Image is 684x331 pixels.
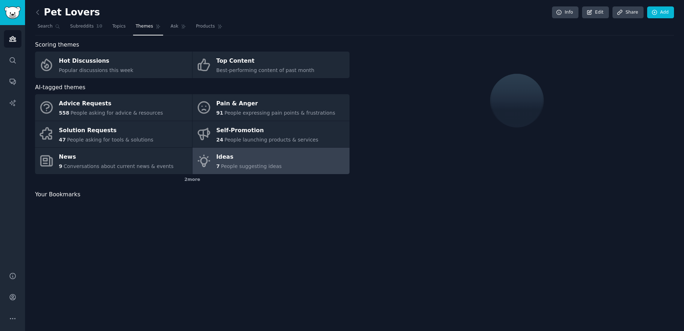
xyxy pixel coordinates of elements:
div: Ideas [216,152,282,163]
span: Ask [171,23,179,30]
div: 2 more [35,174,350,186]
span: People expressing pain points & frustrations [224,110,335,116]
span: 558 [59,110,69,116]
span: Search [38,23,53,30]
span: 47 [59,137,66,143]
div: Advice Requests [59,98,163,110]
div: Solution Requests [59,125,153,136]
span: People suggesting ideas [221,163,282,169]
span: People asking for advice & resources [70,110,163,116]
span: People launching products & services [224,137,318,143]
span: 7 [216,163,220,169]
div: News [59,152,174,163]
span: AI-tagged themes [35,83,85,92]
a: Pain & Anger91People expressing pain points & frustrations [192,94,350,121]
a: Topics [110,21,128,35]
a: Share [612,6,643,19]
div: Self-Promotion [216,125,318,136]
span: Subreddits [70,23,94,30]
span: Topics [112,23,126,30]
a: Themes [133,21,163,35]
span: Scoring themes [35,40,79,49]
span: Best-performing content of past month [216,67,314,73]
a: Ideas7People suggesting ideas [192,148,350,174]
a: Ask [168,21,189,35]
span: Popular discussions this week [59,67,133,73]
img: GummySearch logo [4,6,21,19]
span: 10 [96,23,102,30]
div: Pain & Anger [216,98,336,110]
span: Products [196,23,215,30]
span: Your Bookmarks [35,190,80,199]
a: Add [647,6,674,19]
span: Themes [136,23,153,30]
a: Hot DiscussionsPopular discussions this week [35,52,192,78]
span: People asking for tools & solutions [67,137,153,143]
span: Conversations about current news & events [64,163,174,169]
a: News9Conversations about current news & events [35,148,192,174]
a: Search [35,21,63,35]
div: Hot Discussions [59,56,133,67]
h2: Pet Lovers [35,7,100,18]
div: Top Content [216,56,314,67]
a: Self-Promotion24People launching products & services [192,121,350,148]
a: Solution Requests47People asking for tools & solutions [35,121,192,148]
a: Products [194,21,225,35]
span: 9 [59,163,63,169]
span: 91 [216,110,223,116]
a: Info [552,6,578,19]
span: 24 [216,137,223,143]
a: Advice Requests558People asking for advice & resources [35,94,192,121]
a: Top ContentBest-performing content of past month [192,52,350,78]
a: Edit [582,6,609,19]
a: Subreddits10 [68,21,105,35]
